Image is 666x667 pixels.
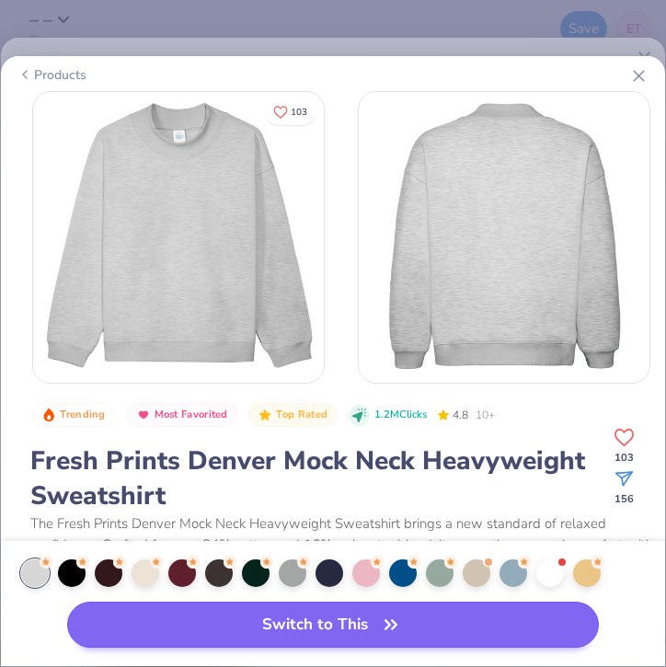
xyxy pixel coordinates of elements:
span: 156 [614,492,634,508]
button: Badge Button [248,403,337,427]
span: 103 [291,107,307,116]
span: 103 [614,454,634,463]
span: Top Rated [276,409,327,420]
div: Fresh Prints Denver Mock Neck Heavyweight Sweatshirt [30,443,663,513]
span: Most Favorited [155,409,228,420]
img: Back [359,92,649,383]
button: share [614,468,634,508]
button: Like [265,98,316,125]
button: Like [614,422,634,467]
button: Badge Button [32,403,115,427]
img: Most Favorited sort [136,408,151,422]
button: Switch to This [67,602,599,648]
img: Top Rated sort [258,408,272,422]
span: Trending [60,409,105,420]
img: Trending sort [41,408,56,422]
span: 1.2M Clicks [374,408,427,423]
button: Badge Button [126,403,237,427]
img: Front [33,92,324,383]
span: 10+ [476,407,495,423]
span: 4.8 [453,408,468,422]
div: Products [17,65,86,85]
